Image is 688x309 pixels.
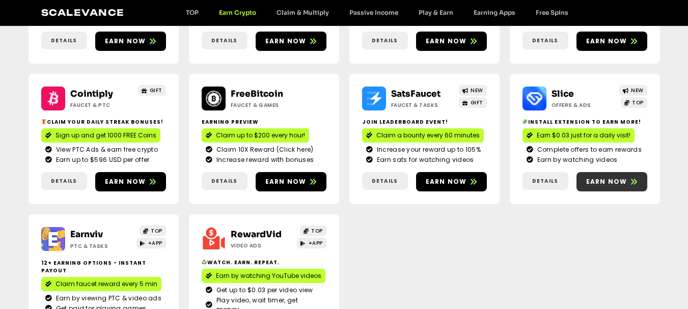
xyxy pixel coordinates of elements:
a: Earn now [576,172,647,191]
span: +APP [309,239,323,247]
span: GIFT [150,87,162,94]
span: Increase reward with bonuses [214,155,314,164]
span: Claim up to $200 every hour! [216,131,305,140]
a: Cointiply [70,89,113,99]
a: Play & Earn [408,9,463,16]
a: RewardVid [231,229,282,240]
span: Earn $0.03 just for a daily visit! [537,131,630,140]
span: TOP [311,227,323,235]
h2: Watch. Earn. Repeat. [202,259,326,266]
h2: Install extension to earn more! [522,118,647,126]
a: Earn now [95,32,166,51]
a: FreeBitcoin [231,89,283,99]
a: Earn $0.03 just for a daily visit! [522,128,635,143]
span: Earn by viewing PTC & video ads [53,294,161,303]
a: Claim up to $200 every hour! [202,128,309,143]
span: Details [51,37,77,44]
span: NEW [631,87,644,94]
span: NEW [471,87,483,94]
span: Sign up and get 1000 FREE Coins [56,131,156,140]
span: Earn now [105,177,146,186]
a: Earn now [256,32,326,51]
a: +APP [297,238,326,248]
a: Earn by watching YouTube videos [202,269,325,283]
span: Complete offers to earn rewards [535,145,642,154]
a: Earn now [416,172,487,191]
img: ♻️ [202,260,207,265]
h2: Faucet & Games [231,101,294,109]
a: +APP [136,238,166,248]
span: TOP [632,99,644,106]
a: Passive Income [339,9,408,16]
span: Earn now [426,177,467,186]
a: GIFT [138,85,166,96]
a: Details [41,32,87,49]
a: Sign up and get 1000 FREE Coins [41,128,160,143]
h2: 12+ Earning options - instant payout [41,259,166,274]
span: View PTC Ads & earn free crypto [53,145,158,154]
span: Details [532,177,558,185]
span: Earn now [105,37,146,46]
a: TOP [621,97,647,108]
span: Earn now [586,177,627,186]
span: Earn sats for watching videos [374,155,474,164]
span: GIFT [471,99,483,106]
span: +APP [148,239,162,247]
a: Earning Apps [463,9,526,16]
h2: Earning Preview [202,118,326,126]
a: NEW [459,85,487,96]
nav: Menu [176,9,579,16]
a: NEW [619,85,647,96]
a: Claim & Multiply [266,9,339,16]
span: Earn now [265,37,307,46]
span: Get up to $0.03 per video view [214,286,313,295]
h2: Claim your daily streak bonuses! [41,118,166,126]
a: Earn now [95,172,166,191]
span: Claim a bounty every 60 minutes [376,131,480,140]
span: Details [532,37,558,44]
h2: PTC & Tasks [70,242,134,250]
h2: Offers & Ads [552,101,615,109]
a: Earn now [256,172,326,191]
span: Claim faucet reward every 5 min [56,279,157,289]
h2: Video ads [231,242,294,249]
span: Earn by watching videos [535,155,618,164]
span: Details [211,37,237,44]
a: Details [522,172,568,190]
span: Earn now [586,37,627,46]
a: Details [202,172,247,190]
img: 🧩 [522,119,528,124]
span: Earn by watching YouTube videos [216,271,321,280]
span: Earn up to $596 USD per offer [53,155,150,164]
a: Details [362,32,408,49]
a: TOP [176,9,209,16]
a: Earnviv [70,229,103,240]
a: GIFT [459,97,487,108]
a: Claim 10X Reward (Click here) [206,145,322,154]
span: Claim 10X Reward (Click here) [214,145,314,154]
a: Details [202,32,247,49]
a: Scalevance [41,7,125,18]
span: Increase your reward up to 105% [374,145,481,154]
span: Details [372,177,398,185]
a: Free Spins [526,9,579,16]
span: TOP [151,227,162,235]
a: Details [362,172,408,190]
span: Details [372,37,398,44]
span: Details [51,177,77,185]
a: SatsFaucet [391,89,441,99]
span: Earn now [426,37,467,46]
h2: Faucet & Tasks [391,101,455,109]
a: Slice [552,89,574,99]
span: Details [211,177,237,185]
a: TOP [140,226,166,236]
a: Earn now [576,32,647,51]
span: Earn now [265,177,307,186]
h2: Faucet & PTC [70,101,134,109]
a: Earn Crypto [209,9,266,16]
img: 🎁 [41,119,46,124]
a: Claim faucet reward every 5 min [41,277,161,291]
h2: Join Leaderboard event! [362,118,487,126]
a: Earn now [416,32,487,51]
a: TOP [300,226,326,236]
